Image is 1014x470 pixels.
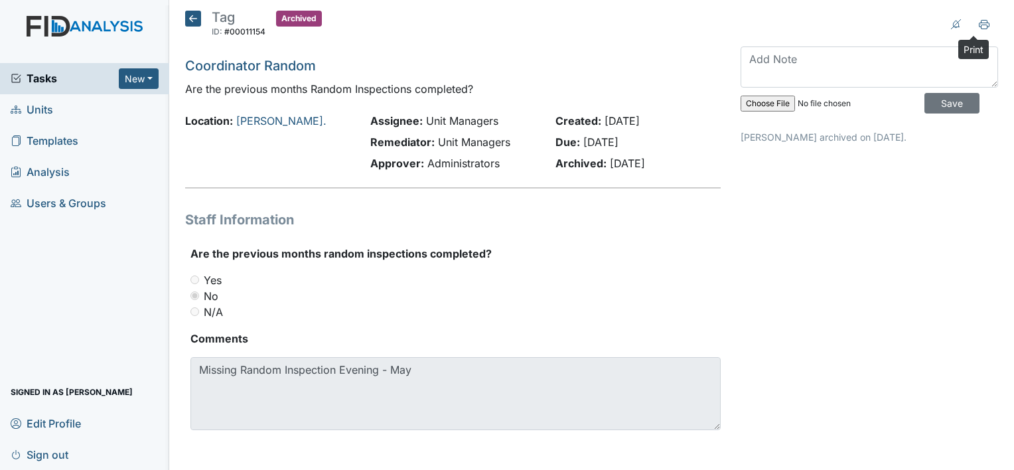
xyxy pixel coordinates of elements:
[185,58,316,74] a: Coordinator Random
[741,130,998,144] p: [PERSON_NAME] archived on [DATE].
[370,135,435,149] strong: Remediator:
[190,307,199,316] input: N/A
[11,131,78,151] span: Templates
[204,304,223,320] label: N/A
[583,135,618,149] span: [DATE]
[11,70,119,86] a: Tasks
[204,288,218,304] label: No
[190,291,199,300] input: No
[958,40,989,59] div: Print
[190,246,492,262] label: Are the previous months random inspections completed?
[11,100,53,120] span: Units
[555,157,607,170] strong: Archived:
[185,114,233,127] strong: Location:
[11,162,70,183] span: Analysis
[212,9,235,25] span: Tag
[11,413,81,433] span: Edit Profile
[190,275,199,284] input: Yes
[236,114,326,127] a: [PERSON_NAME].
[276,11,322,27] span: Archived
[605,114,640,127] span: [DATE]
[11,444,68,465] span: Sign out
[185,210,721,230] h1: Staff Information
[212,27,222,37] span: ID:
[190,331,721,347] strong: Comments
[370,114,423,127] strong: Assignee:
[555,114,601,127] strong: Created:
[370,157,424,170] strong: Approver:
[119,68,159,89] button: New
[427,157,500,170] span: Administrators
[11,382,133,402] span: Signed in as [PERSON_NAME]
[185,81,721,97] p: Are the previous months Random Inspections completed?
[426,114,498,127] span: Unit Managers
[438,135,510,149] span: Unit Managers
[224,27,265,37] span: #00011154
[924,93,979,114] input: Save
[610,157,645,170] span: [DATE]
[190,357,721,430] textarea: Missing Random Inspection Evening - May
[204,272,222,288] label: Yes
[555,135,580,149] strong: Due:
[11,193,106,214] span: Users & Groups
